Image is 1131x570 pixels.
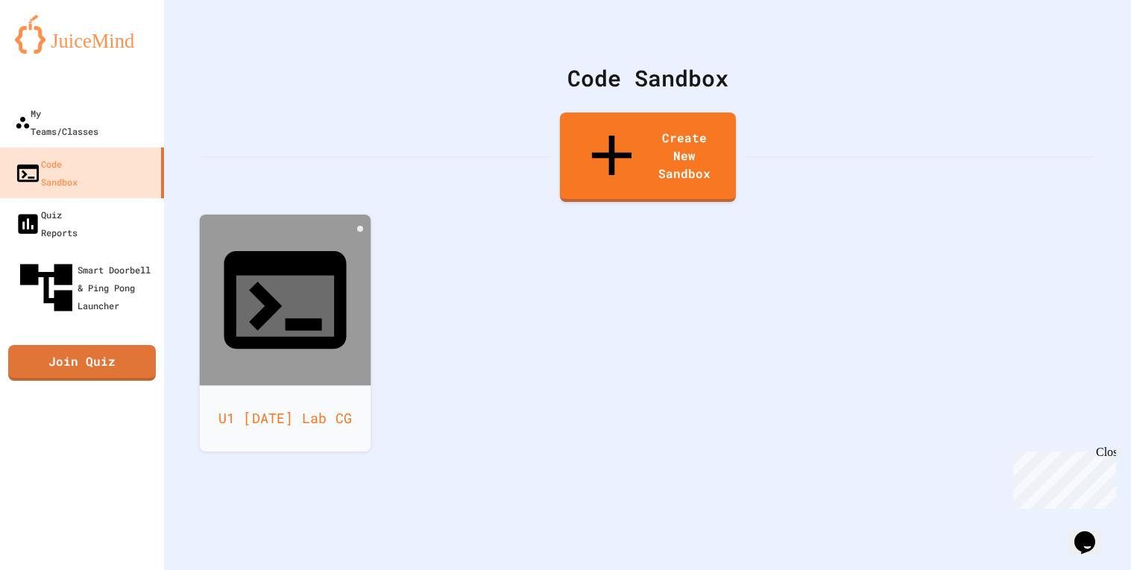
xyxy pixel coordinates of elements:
div: Smart Doorbell & Ping Pong Launcher [15,256,158,319]
a: Join Quiz [8,345,156,381]
div: Code Sandbox [201,61,1094,95]
div: Chat with us now!Close [6,6,103,95]
img: logo-orange.svg [15,15,149,54]
iframe: chat widget [1007,446,1116,509]
a: Create New Sandbox [560,113,736,202]
div: My Teams/Classes [15,104,98,140]
div: Quiz Reports [15,206,78,241]
div: Code Sandbox [15,155,78,191]
a: U1 [DATE] Lab CG [200,215,371,452]
iframe: chat widget [1068,510,1116,555]
div: U1 [DATE] Lab CG [200,385,371,452]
